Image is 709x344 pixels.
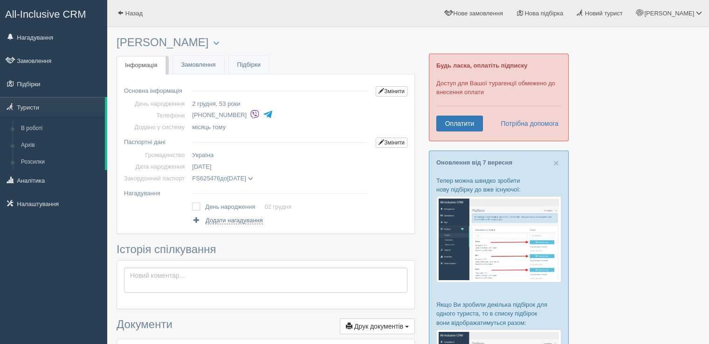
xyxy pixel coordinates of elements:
[17,120,105,137] a: В роботі
[436,116,483,131] a: Оплатити
[436,159,512,166] a: Оновлення від 7 вересня
[495,116,559,131] a: Потрібна допомога
[117,56,166,75] a: Інформація
[429,54,569,141] div: Доступ для Вашої турагенції обмежено до внесення оплати
[454,10,503,17] span: Нове замовлення
[376,86,407,96] a: Змінити
[192,175,253,182] span: до
[124,121,188,133] td: Додано у систему
[192,216,262,225] a: Додати нагадування
[436,62,527,69] b: Будь ласка, оплатіть підписку
[188,98,372,110] td: 2 грудня, 53 роки
[117,243,415,255] h3: Історія спілкування
[250,110,260,119] img: viber-colored.svg
[206,217,263,224] span: Додати нагадування
[227,175,246,182] span: [DATE]
[125,10,143,17] span: Назад
[644,10,694,17] span: [PERSON_NAME]
[192,124,226,131] span: місяць тому
[192,163,211,170] span: [DATE]
[0,0,107,26] a: All-Inclusive CRM
[124,149,188,161] td: Громадянство
[436,176,561,194] p: Тепер можна швидко зробити нову підбірку до вже існуючої:
[376,138,407,148] a: Змінити
[205,200,264,213] td: День народження
[188,149,372,161] td: Україна
[525,10,564,17] span: Нова підбірка
[229,55,269,75] a: Підбірки
[17,137,105,154] a: Архів
[436,300,561,327] p: Якщо Ви зробили декілька підбірок для одного туриста, то в списку підбірок вони відображатимуться...
[124,161,188,172] td: Дата народження
[436,196,561,282] img: %D0%BF%D1%96%D0%B4%D0%B1%D1%96%D1%80%D0%BA%D0%B0-%D1%82%D1%83%D1%80%D0%B8%D1%81%D1%82%D1%83-%D1%8...
[173,55,224,75] a: Замовлення
[5,8,86,20] span: All-Inclusive CRM
[124,110,188,121] td: Телефони
[553,158,559,168] span: ×
[263,110,273,119] img: telegram-colored-4375108.svg
[17,154,105,171] a: Розсилки
[553,158,559,168] button: Close
[124,133,188,149] td: Паспортні дані
[124,184,188,199] td: Нагадування
[124,172,188,184] td: Закордонний паспорт
[124,82,188,98] td: Основна інформація
[585,10,623,17] span: Новий турист
[264,203,291,210] a: 02 грудня
[192,175,220,182] span: FS625476
[354,323,403,330] span: Друк документів
[125,62,158,69] span: Інформація
[124,98,188,110] td: День народження
[117,36,415,49] h3: [PERSON_NAME]
[117,318,415,334] h3: Документи
[340,318,415,334] button: Друк документів
[192,109,372,122] li: [PHONE_NUMBER]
